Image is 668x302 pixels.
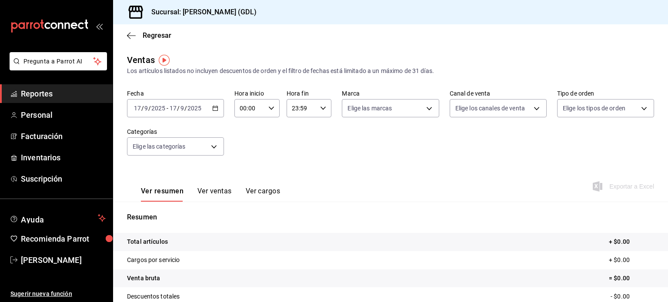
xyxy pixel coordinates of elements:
[21,213,94,223] span: Ayuda
[127,31,171,40] button: Regresar
[563,104,625,113] span: Elige los tipos de orden
[167,105,168,112] span: -
[246,187,281,202] button: Ver cargos
[21,152,106,163] span: Inventarios
[287,90,332,96] label: Hora fin
[10,289,106,299] span: Sugerir nueva función
[21,233,106,245] span: Recomienda Parrot
[144,105,148,112] input: --
[151,105,166,112] input: ----
[609,274,654,283] p: = $0.00
[234,90,280,96] label: Hora inicio
[134,105,141,112] input: --
[169,105,177,112] input: --
[96,23,103,30] button: open_drawer_menu
[184,105,187,112] span: /
[180,105,184,112] input: --
[127,256,180,265] p: Cargos por servicio
[127,53,155,66] div: Ventas
[127,274,160,283] p: Venta bruta
[197,187,232,202] button: Ver ventas
[23,57,94,66] span: Pregunta a Parrot AI
[455,104,525,113] span: Elige los canales de venta
[177,105,180,112] span: /
[21,88,106,100] span: Reportes
[127,129,224,135] label: Categorías
[148,105,151,112] span: /
[450,90,547,96] label: Canal de venta
[609,256,654,265] p: + $0.00
[21,109,106,121] span: Personal
[21,173,106,185] span: Suscripción
[133,142,186,151] span: Elige las categorías
[187,105,202,112] input: ----
[342,90,439,96] label: Marca
[6,63,107,72] a: Pregunta a Parrot AI
[127,66,654,76] div: Los artículos listados no incluyen descuentos de orden y el filtro de fechas está limitado a un m...
[141,187,280,202] div: navigation tabs
[127,212,654,222] p: Resumen
[127,237,168,246] p: Total artículos
[557,90,654,96] label: Tipo de orden
[10,52,107,70] button: Pregunta a Parrot AI
[127,292,180,301] p: Descuentos totales
[159,55,170,66] img: Tooltip marker
[143,31,171,40] span: Regresar
[141,187,184,202] button: Ver resumen
[611,292,654,301] p: - $0.00
[127,90,224,96] label: Fecha
[144,7,257,17] h3: Sucursal: [PERSON_NAME] (GDL)
[21,130,106,142] span: Facturación
[141,105,144,112] span: /
[21,254,106,266] span: [PERSON_NAME]
[609,237,654,246] p: + $0.00
[347,104,392,113] span: Elige las marcas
